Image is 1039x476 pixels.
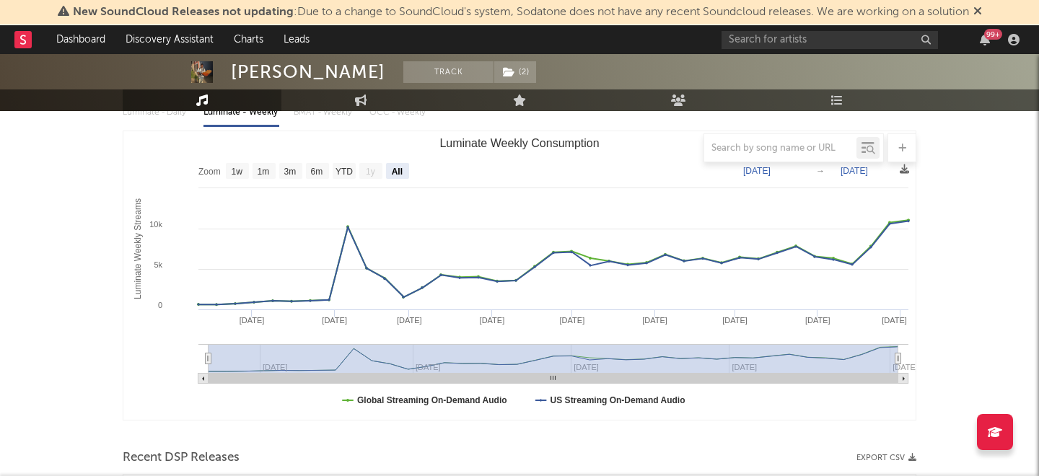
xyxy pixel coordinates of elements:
input: Search for artists [722,31,938,49]
text: 3m [284,167,297,177]
text: [DATE] [893,363,918,371]
text: 0 [158,301,162,309]
a: Charts [224,25,273,54]
a: Leads [273,25,320,54]
span: New SoundCloud Releases not updating [73,6,294,18]
text: [DATE] [642,316,667,325]
text: Global Streaming On-Demand Audio [357,395,507,405]
text: Luminate Weekly Streams [133,198,143,299]
text: [DATE] [805,316,830,325]
text: 1w [232,167,243,177]
text: [DATE] [882,316,907,325]
button: Track [403,61,494,83]
div: Luminate - Weekly [203,100,279,125]
text: [DATE] [397,316,422,325]
text: [DATE] [480,316,505,325]
text: US Streaming On-Demand Audio [551,395,685,405]
text: 10k [149,220,162,229]
text: [DATE] [841,166,868,176]
text: 6m [311,167,323,177]
svg: Luminate Weekly Consumption [123,131,916,420]
text: [DATE] [322,316,347,325]
text: 1y [366,167,375,177]
a: Discovery Assistant [115,25,224,54]
div: [PERSON_NAME] [231,61,385,83]
span: : Due to a change to SoundCloud's system, Sodatone does not have any recent Soundcloud releases. ... [73,6,969,18]
div: 99 + [984,29,1002,40]
text: [DATE] [560,316,585,325]
button: Export CSV [856,454,916,462]
text: 5k [154,260,162,269]
text: [DATE] [743,166,771,176]
span: ( 2 ) [494,61,537,83]
text: YTD [336,167,353,177]
text: Zoom [198,167,221,177]
button: 99+ [980,34,990,45]
text: All [392,167,403,177]
input: Search by song name or URL [704,143,856,154]
span: Dismiss [973,6,982,18]
text: [DATE] [240,316,265,325]
text: 1m [258,167,270,177]
a: Dashboard [46,25,115,54]
button: (2) [494,61,536,83]
text: → [816,166,825,176]
text: [DATE] [722,316,748,325]
span: Recent DSP Releases [123,449,240,467]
